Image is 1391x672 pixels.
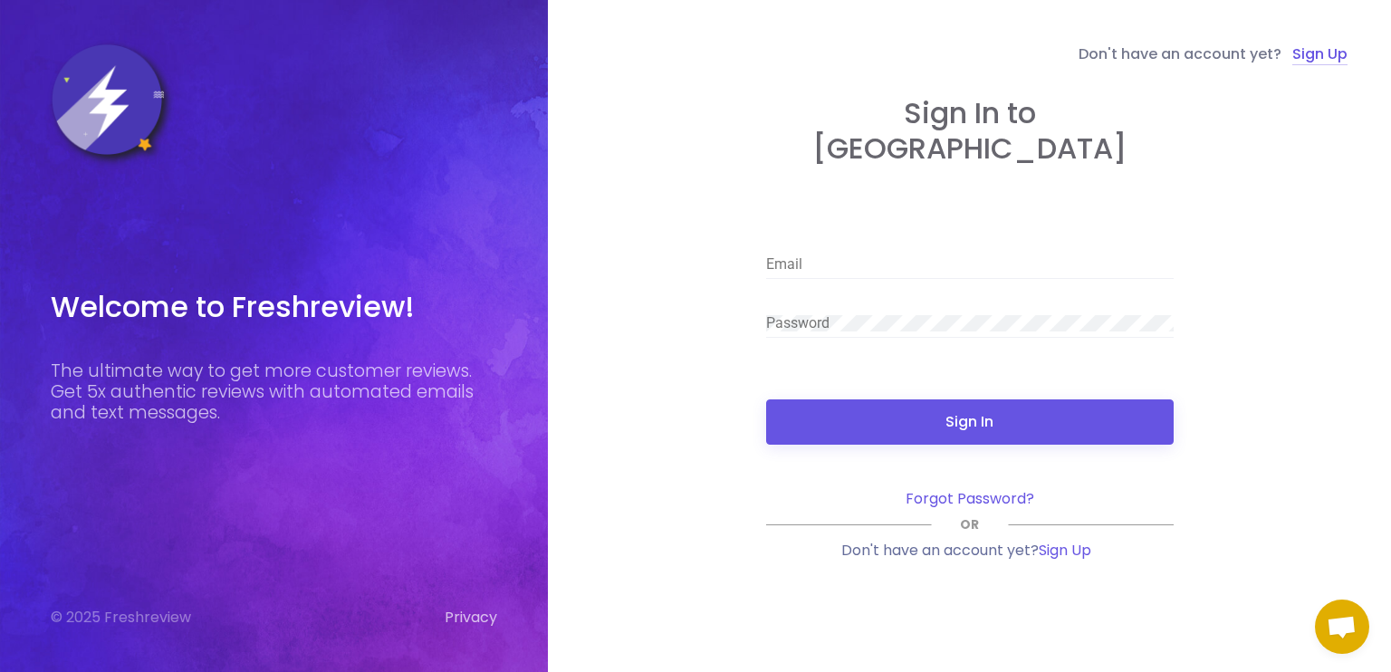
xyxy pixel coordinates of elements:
a: Privacy [445,607,497,629]
span: Don't have an account yet? [1079,43,1281,64]
a: Open chat [1315,600,1369,654]
a: Sign Up [1292,43,1348,65]
h3: Sign In to [GEOGRAPHIC_DATA] [766,96,1174,166]
button: Sign In [766,399,1174,445]
a: Sign Up [1039,540,1091,562]
h3: Welcome to Freshreview! [51,290,497,324]
input: Email [766,256,1174,273]
div: © 2025 Freshreview [51,607,191,629]
span: Don't have an account yet? [841,540,1091,561]
h4: The ultimate way to get more customer reviews. Get 5x authentic reviews with automated emails and... [51,360,497,423]
a: Forgot Password? [906,488,1034,509]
